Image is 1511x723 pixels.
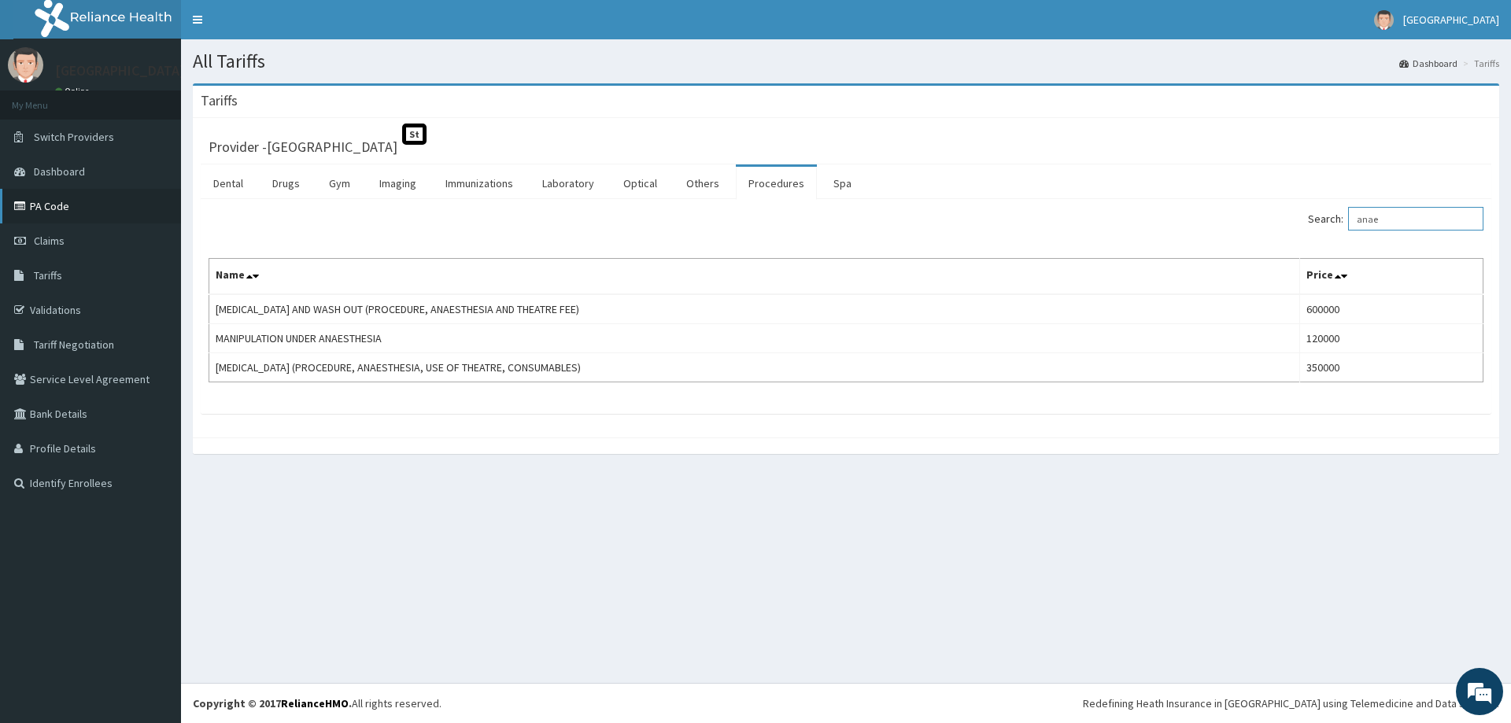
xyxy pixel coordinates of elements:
a: RelianceHMO [281,696,349,710]
footer: All rights reserved. [181,683,1511,723]
div: Minimize live chat window [258,8,296,46]
h3: Tariffs [201,94,238,108]
img: User Image [1374,10,1394,30]
div: Chat with us now [82,88,264,109]
h3: Provider - [GEOGRAPHIC_DATA] [209,140,397,154]
input: Search: [1348,207,1483,231]
td: [MEDICAL_DATA] AND WASH OUT (PROCEDURE, ANAESTHESIA AND THEATRE FEE) [209,294,1300,324]
span: Switch Providers [34,130,114,144]
td: 600000 [1299,294,1483,324]
label: Search: [1308,207,1483,231]
th: Price [1299,259,1483,295]
td: 120000 [1299,324,1483,353]
textarea: Type your message and hit 'Enter' [8,430,300,485]
a: Drugs [260,167,312,200]
div: Redefining Heath Insurance in [GEOGRAPHIC_DATA] using Telemedicine and Data Science! [1083,695,1499,711]
a: Dental [201,167,256,200]
a: Procedures [736,167,817,200]
td: MANIPULATION UNDER ANAESTHESIA [209,324,1300,353]
li: Tariffs [1459,57,1499,70]
span: We're online! [91,198,217,357]
th: Name [209,259,1300,295]
td: 350000 [1299,353,1483,382]
a: Online [55,86,93,97]
a: Others [674,167,732,200]
a: Dashboard [1399,57,1457,70]
a: Laboratory [530,167,607,200]
img: d_794563401_company_1708531726252_794563401 [29,79,64,118]
h1: All Tariffs [193,51,1499,72]
strong: Copyright © 2017 . [193,696,352,710]
a: Immunizations [433,167,526,200]
span: [GEOGRAPHIC_DATA] [1403,13,1499,27]
span: Tariff Negotiation [34,338,114,352]
img: User Image [8,47,43,83]
span: Tariffs [34,268,62,282]
td: [MEDICAL_DATA] (PROCEDURE, ANAESTHESIA, USE OF THEATRE, CONSUMABLES) [209,353,1300,382]
span: Claims [34,234,65,248]
a: Gym [316,167,363,200]
span: St [402,124,427,145]
p: [GEOGRAPHIC_DATA] [55,64,185,78]
a: Imaging [367,167,429,200]
a: Spa [821,167,864,200]
span: Dashboard [34,164,85,179]
a: Optical [611,167,670,200]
